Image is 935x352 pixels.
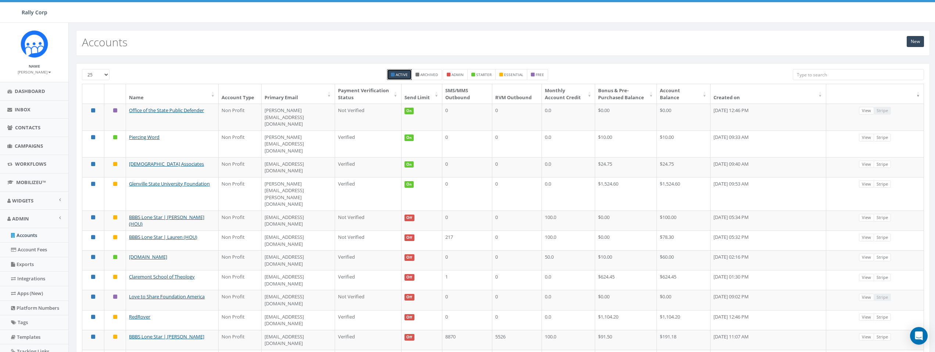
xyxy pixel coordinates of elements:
[262,157,335,177] td: [EMAIL_ADDRESS][DOMAIN_NAME]
[595,230,657,250] td: $0.00
[15,161,46,167] span: Workflows
[129,254,167,260] a: [DOMAIN_NAME]
[859,274,874,281] a: View
[859,333,874,341] a: View
[219,211,261,230] td: Non Profit
[129,273,195,280] a: Claremont School of Theology
[219,84,261,104] th: Account Type
[492,310,542,330] td: 0
[595,250,657,270] td: $10.00
[711,270,826,290] td: [DATE] 01:30 PM
[129,134,159,140] a: Piercing Word
[442,250,492,270] td: 0
[492,250,542,270] td: 0
[126,84,219,104] th: Name: activate to sort column ascending
[29,64,40,69] small: Name
[404,161,414,168] span: On
[476,72,492,77] small: starter
[874,313,891,321] a: Stripe
[452,72,464,77] small: admin
[595,330,657,350] td: $91.50
[711,290,826,310] td: [DATE] 09:02 PM
[542,250,595,270] td: 50.0
[442,330,492,350] td: 8870
[657,84,710,104] th: Account Balance: activate to sort column ascending
[907,36,924,47] a: New
[492,230,542,250] td: 0
[219,157,261,177] td: Non Profit
[404,254,415,261] span: Off
[219,230,261,250] td: Non Profit
[335,211,402,230] td: Not Verified
[874,161,891,168] a: Stripe
[595,104,657,130] td: $0.00
[492,130,542,157] td: 0
[859,234,874,241] a: View
[492,177,542,211] td: 0
[492,290,542,310] td: 0
[595,177,657,211] td: $1,524.60
[335,177,402,211] td: Verified
[335,157,402,177] td: Verified
[542,84,595,104] th: Monthly Account Credit: activate to sort column ascending
[15,106,30,113] span: Inbox
[711,330,826,350] td: [DATE] 11:07 AM
[129,161,204,167] a: [DEMOGRAPHIC_DATA] Associates
[12,197,33,204] span: Widgets
[595,84,657,104] th: Bonus &amp; Pre-Purchased Balance: activate to sort column ascending
[404,181,414,188] span: On
[335,250,402,270] td: Verified
[859,134,874,141] a: View
[129,180,210,187] a: Glenville State University Foundation
[492,84,542,104] th: RVM Outbound
[442,230,492,250] td: 217
[657,290,710,310] td: $0.00
[129,333,204,340] a: BBBS Lone Star | [PERSON_NAME]
[657,310,710,330] td: $1,104.20
[335,270,402,290] td: Verified
[15,124,40,131] span: Contacts
[219,270,261,290] td: Non Profit
[874,333,891,341] a: Stripe
[536,72,544,77] small: free
[219,310,261,330] td: Non Profit
[542,330,595,350] td: 100.0
[711,84,826,104] th: Created on: activate to sort column ascending
[12,215,29,222] span: Admin
[404,294,415,301] span: Off
[262,270,335,290] td: [EMAIL_ADDRESS][DOMAIN_NAME]
[82,36,127,48] h2: Accounts
[262,250,335,270] td: [EMAIL_ADDRESS][DOMAIN_NAME]
[874,274,891,281] a: Stripe
[404,215,415,221] span: Off
[542,157,595,177] td: 0.0
[404,108,414,114] span: On
[442,211,492,230] td: 0
[859,107,874,115] a: View
[18,68,51,75] a: [PERSON_NAME]
[404,274,415,281] span: Off
[219,104,261,130] td: Non Profit
[262,230,335,250] td: [EMAIL_ADDRESS][DOMAIN_NAME]
[595,130,657,157] td: $10.00
[442,290,492,310] td: 0
[219,250,261,270] td: Non Profit
[492,157,542,177] td: 0
[542,211,595,230] td: 100.0
[859,180,874,188] a: View
[21,30,48,58] img: Icon_1.png
[711,157,826,177] td: [DATE] 09:40 AM
[262,330,335,350] td: [EMAIL_ADDRESS][DOMAIN_NAME]
[15,143,43,149] span: Campaigns
[442,177,492,211] td: 0
[492,270,542,290] td: 0
[402,84,442,104] th: Send Limit: activate to sort column ascending
[442,157,492,177] td: 0
[335,104,402,130] td: Not Verified
[657,104,710,130] td: $0.00
[442,130,492,157] td: 0
[542,130,595,157] td: 0.0
[129,293,205,300] a: Love to Share Foundation America
[711,310,826,330] td: [DATE] 12:46 PM
[657,130,710,157] td: $10.00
